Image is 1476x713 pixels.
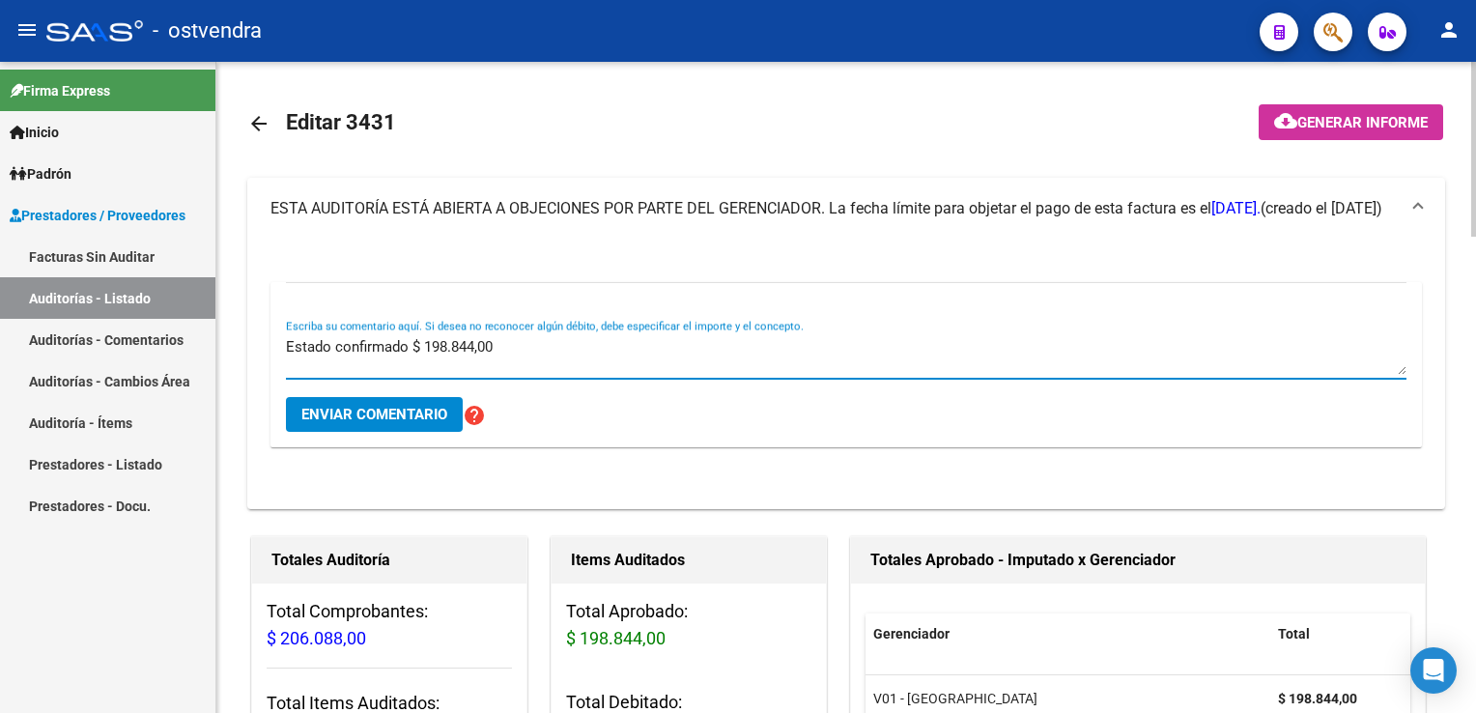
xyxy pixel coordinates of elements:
h3: Total Aprobado: [566,598,811,652]
span: $ 206.088,00 [267,628,366,648]
span: Padrón [10,163,71,185]
h1: Totales Aprobado - Imputado x Gerenciador [870,545,1405,576]
mat-expansion-panel-header: ESTA AUDITORÍA ESTÁ ABIERTA A OBJECIONES POR PARTE DEL GERENCIADOR. La fecha límite para objetar ... [247,178,1445,240]
span: [DATE]. [1211,199,1261,217]
h1: Totales Auditoría [271,545,507,576]
h3: Total Comprobantes: [267,598,512,652]
span: Inicio [10,122,59,143]
mat-icon: arrow_back [247,112,270,135]
span: ESTA AUDITORÍA ESTÁ ABIERTA A OBJECIONES POR PARTE DEL GERENCIADOR. La fecha límite para objetar ... [270,199,1261,217]
span: Generar informe [1297,114,1428,131]
span: Firma Express [10,80,110,101]
div: Open Intercom Messenger [1410,647,1457,694]
h1: Items Auditados [571,545,807,576]
mat-icon: person [1437,18,1461,42]
span: (creado el [DATE]) [1261,198,1382,219]
span: Total [1278,626,1310,642]
span: Prestadores / Proveedores [10,205,185,226]
button: Enviar comentario [286,397,463,432]
button: Generar informe [1259,104,1443,140]
strong: $ 198.844,00 [1278,691,1357,706]
span: V01 - [GEOGRAPHIC_DATA] [873,691,1037,706]
span: - ostvendra [153,10,262,52]
span: Enviar comentario [301,406,447,423]
div: ESTA AUDITORÍA ESTÁ ABIERTA A OBJECIONES POR PARTE DEL GERENCIADOR. La fecha límite para objetar ... [247,240,1445,509]
datatable-header-cell: Gerenciador [866,613,1270,655]
span: $ 198.844,00 [566,628,666,648]
mat-icon: help [463,404,486,427]
span: Editar 3431 [286,110,396,134]
datatable-header-cell: Total [1270,613,1396,655]
mat-icon: menu [15,18,39,42]
span: Gerenciador [873,626,950,642]
mat-icon: cloud_download [1274,109,1297,132]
